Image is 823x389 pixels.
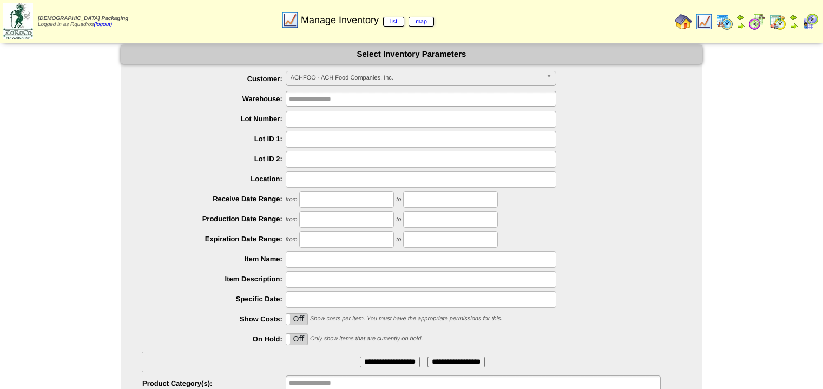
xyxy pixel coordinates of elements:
div: Select Inventory Parameters [121,45,702,64]
img: calendarprod.gif [716,13,733,30]
span: to [396,236,401,243]
img: home.gif [675,13,692,30]
span: from [286,236,298,243]
label: Production Date Range: [142,215,286,223]
label: Specific Date: [142,295,286,303]
label: Customer: [142,75,286,83]
label: Show Costs: [142,315,286,323]
a: list [383,17,404,27]
a: map [409,17,434,27]
img: arrowleft.gif [736,13,745,22]
img: calendarcustomer.gif [801,13,819,30]
span: [DEMOGRAPHIC_DATA] Packaging [38,16,128,22]
img: arrowright.gif [789,22,798,30]
span: Manage Inventory [301,15,434,26]
label: On Hold: [142,335,286,343]
span: from [286,196,298,203]
img: line_graph.gif [281,11,299,29]
label: Lot ID 1: [142,135,286,143]
img: calendarinout.gif [769,13,786,30]
img: arrowleft.gif [789,13,798,22]
label: Warehouse: [142,95,286,103]
div: OnOff [286,333,308,345]
img: arrowright.gif [736,22,745,30]
label: Item Name: [142,255,286,263]
label: Product Category(s): [142,379,286,387]
span: to [396,216,401,223]
span: from [286,216,298,223]
label: Off [286,334,308,345]
span: ACHFOO - ACH Food Companies, Inc. [291,71,542,84]
img: line_graph.gif [695,13,713,30]
label: Lot ID 2: [142,155,286,163]
label: Expiration Date Range: [142,235,286,243]
label: Item Description: [142,275,286,283]
img: zoroco-logo-small.webp [3,3,33,39]
label: Lot Number: [142,115,286,123]
span: Logged in as Rquadros [38,16,128,28]
label: Receive Date Range: [142,195,286,203]
div: OnOff [286,313,308,325]
img: calendarblend.gif [748,13,766,30]
label: Off [286,314,308,325]
span: to [396,196,401,203]
a: (logout) [94,22,112,28]
label: Location: [142,175,286,183]
span: Only show items that are currently on hold. [310,335,423,342]
span: Show costs per item. You must have the appropriate permissions for this. [310,315,503,322]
